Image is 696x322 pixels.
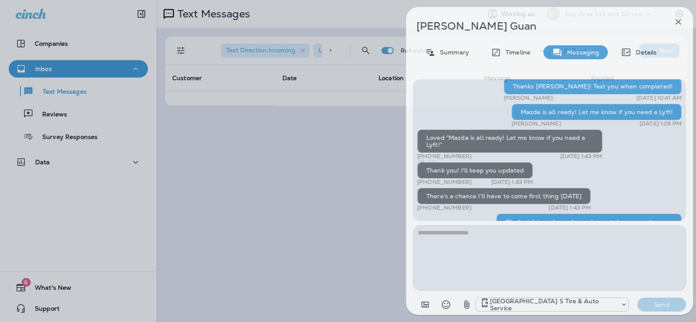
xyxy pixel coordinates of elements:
[562,49,599,56] p: Messaging
[497,214,682,251] div: Ok. Just let me know. I can always take payment over the phone and lock/hide key in car (dependin...
[501,49,530,56] p: Timeline
[416,20,654,32] p: [PERSON_NAME] Guan
[504,95,553,102] p: [PERSON_NAME]
[632,49,657,56] p: Details
[435,49,469,56] p: Summary
[560,153,602,160] p: [DATE] 1:43 PM
[491,179,533,186] p: [DATE] 1:43 PM
[417,162,533,179] div: Thank you! I'll keep you updated
[417,188,591,204] div: There's a chance I'll have to come first thing [DATE]
[417,179,472,186] p: [PHONE_NUMBER]
[490,298,616,312] p: [GEOGRAPHIC_DATA] S Tire & Auto Service
[512,120,561,127] p: [PERSON_NAME]
[549,204,591,211] p: [DATE] 1:43 PM
[476,298,628,312] div: +1 (301) 975-0024
[417,153,472,160] p: [PHONE_NUMBER]
[437,296,455,313] button: Select an emoji
[639,120,682,127] p: [DATE] 1:26 PM
[417,129,602,153] div: Loved “Mazda is all ready! Let me know if you need a Lyft!”
[512,104,682,120] div: Mazda is all ready! Let me know if you need a Lyft!
[417,204,472,211] p: [PHONE_NUMBER]
[416,296,434,313] button: Add in a premade template
[636,95,682,102] p: [DATE] 10:41 AM
[504,78,682,95] div: Thanks [PERSON_NAME]! Text you when completed!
